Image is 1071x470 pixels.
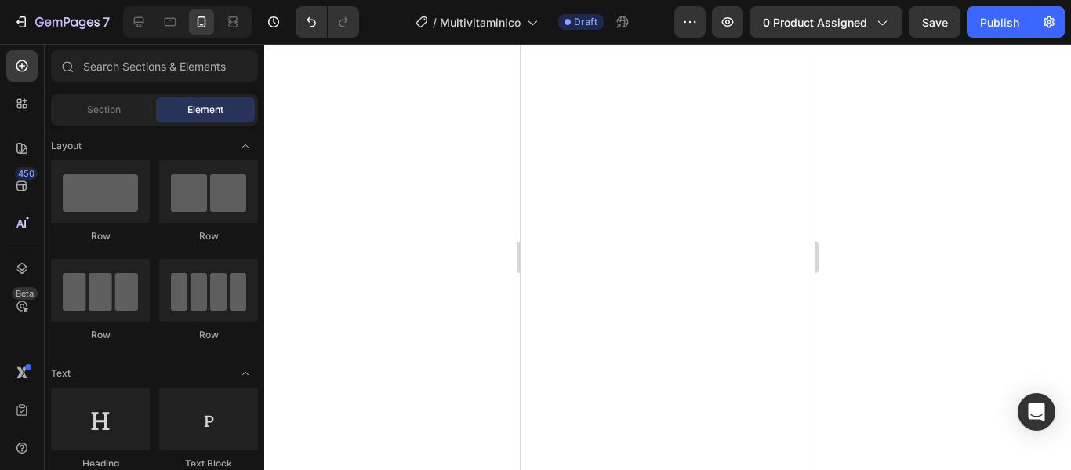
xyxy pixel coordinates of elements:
[233,361,258,386] span: Toggle open
[6,6,117,38] button: 7
[51,328,150,342] div: Row
[87,103,121,117] span: Section
[1018,393,1055,431] div: Open Intercom Messenger
[233,133,258,158] span: Toggle open
[15,167,38,180] div: 450
[296,6,359,38] div: Undo/Redo
[51,50,258,82] input: Search Sections & Elements
[103,13,110,31] p: 7
[12,287,38,300] div: Beta
[521,44,815,470] iframe: Design area
[159,328,258,342] div: Row
[159,229,258,243] div: Row
[51,366,71,381] span: Text
[440,14,521,31] span: Multivitaminico
[51,229,150,243] div: Row
[763,14,867,31] span: 0 product assigned
[980,14,1019,31] div: Publish
[187,103,223,117] span: Element
[750,6,902,38] button: 0 product assigned
[574,15,597,29] span: Draft
[967,6,1033,38] button: Publish
[51,139,82,153] span: Layout
[909,6,960,38] button: Save
[922,16,948,29] span: Save
[433,14,437,31] span: /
